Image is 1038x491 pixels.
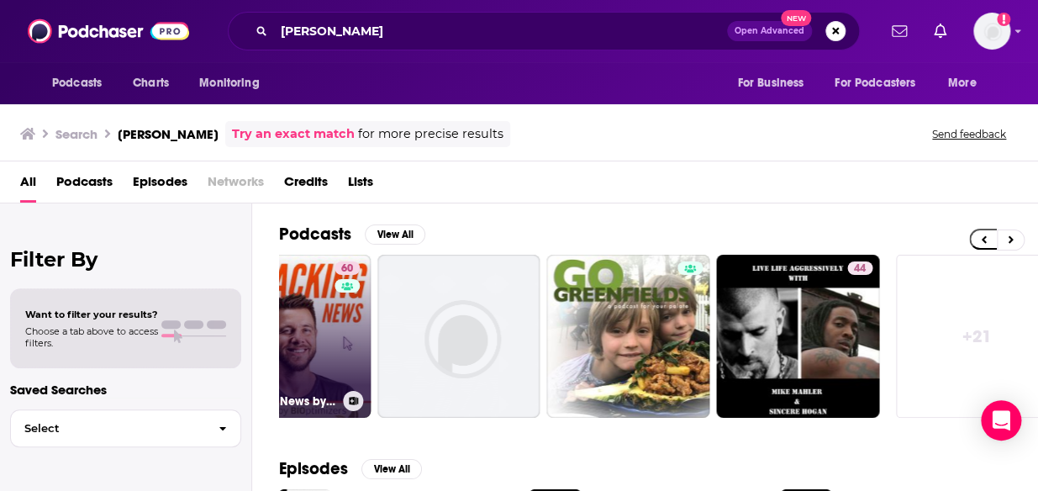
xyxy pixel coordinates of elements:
[279,224,351,245] h2: Podcasts
[10,247,241,272] h2: Filter By
[854,261,866,277] span: 44
[11,423,205,434] span: Select
[133,168,187,203] a: Episodes
[341,261,353,277] span: 60
[28,15,189,47] img: Podchaser - Follow, Share and Rate Podcasts
[835,71,915,95] span: For Podcasters
[997,13,1010,26] svg: Add a profile image
[358,124,503,144] span: for more precise results
[279,224,425,245] a: PodcastsView All
[847,261,872,275] a: 44
[735,27,804,35] span: Open Advanced
[348,168,373,203] a: Lists
[725,67,825,99] button: open menu
[981,400,1021,441] div: Open Intercom Messenger
[973,13,1010,50] button: Show profile menu
[824,67,940,99] button: open menu
[25,325,158,349] span: Choose a tab above to access filters.
[365,224,425,245] button: View All
[936,67,998,99] button: open menu
[973,13,1010,50] span: Logged in as megcassidy
[279,458,348,479] h2: Episodes
[727,21,812,41] button: Open AdvancedNew
[199,71,259,95] span: Monitoring
[10,382,241,398] p: Saved Searches
[781,10,811,26] span: New
[973,13,1010,50] img: User Profile
[25,309,158,320] span: Want to filter your results?
[885,17,914,45] a: Show notifications dropdown
[927,17,953,45] a: Show notifications dropdown
[927,127,1011,141] button: Send feedback
[232,124,355,144] a: Try an exact match
[284,168,328,203] a: Credits
[948,71,977,95] span: More
[335,261,360,275] a: 60
[56,168,113,203] a: Podcasts
[208,255,371,418] a: 60Biohacking News by Zestology
[118,126,219,142] h3: [PERSON_NAME]
[716,255,879,418] a: 44
[122,67,179,99] a: Charts
[279,458,422,479] a: EpisodesView All
[52,71,102,95] span: Podcasts
[361,459,422,479] button: View All
[10,409,241,447] button: Select
[274,18,727,45] input: Search podcasts, credits, & more...
[187,67,281,99] button: open menu
[133,71,169,95] span: Charts
[40,67,124,99] button: open menu
[737,71,804,95] span: For Business
[55,126,97,142] h3: Search
[208,168,264,203] span: Networks
[20,168,36,203] a: All
[228,12,860,50] div: Search podcasts, credits, & more...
